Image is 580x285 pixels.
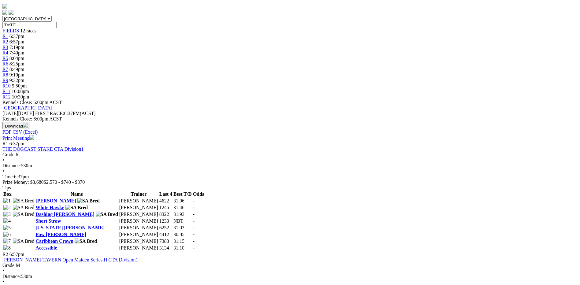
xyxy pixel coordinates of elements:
[35,225,105,230] a: [US_STATE] [PERSON_NAME]
[35,245,57,250] a: Accessible
[2,34,8,39] a: R1
[119,218,158,224] td: [PERSON_NAME]
[119,198,158,204] td: [PERSON_NAME]
[159,231,172,238] td: 4412
[193,198,194,203] span: -
[9,45,24,50] span: 7:19pm
[173,231,192,238] td: 30.85
[2,94,11,99] a: R12
[35,198,76,203] a: [PERSON_NAME]
[2,146,84,152] a: THE DOGCAST STAKE CTA Division1
[44,180,85,185] span: $2,570 - $740 - $370
[2,252,8,257] span: R2
[3,205,11,210] img: 2
[2,61,8,66] span: R6
[173,225,192,231] td: 31.03
[2,268,4,273] span: •
[3,239,11,244] img: 7
[193,212,194,217] span: -
[3,232,11,237] img: 6
[35,205,64,210] a: White Hawke
[2,274,21,279] span: Distance:
[193,239,194,244] span: -
[2,116,578,122] div: Kennels Close: 6:00pm ACST
[20,28,36,33] span: 12 races
[2,174,14,179] span: Time:
[2,39,8,44] span: R2
[12,83,27,88] span: 9:50pm
[2,45,8,50] a: R3
[2,257,138,262] a: [PERSON_NAME] TAVERN Open Maiden Series H CTA Division1
[2,274,578,279] div: 530m
[2,22,57,28] input: Select date
[2,263,578,268] div: M
[2,129,11,135] a: PDF
[35,111,96,116] span: 6:37PM(ACST)
[3,218,11,224] img: 4
[96,212,118,217] img: SA Bred
[193,205,194,210] span: -
[77,198,100,204] img: SA Bred
[2,83,11,88] a: R10
[9,72,24,77] span: 9:10pm
[2,89,10,94] a: R11
[173,211,192,217] td: 31.93
[2,72,8,77] a: R8
[2,56,8,61] span: R5
[2,279,4,284] span: •
[173,205,192,211] td: 31.46
[9,78,24,83] span: 9:32pm
[2,10,7,15] img: facebook.svg
[119,238,158,244] td: [PERSON_NAME]
[2,135,34,141] a: Print Meeting
[173,191,192,197] th: Best T/D
[159,245,172,251] td: 3134
[159,211,172,217] td: 8322
[35,232,86,237] a: Paw [PERSON_NAME]
[9,252,24,257] span: 6:57pm
[119,205,158,211] td: [PERSON_NAME]
[9,67,24,72] span: 8:49pm
[13,212,35,217] img: SA Bred
[35,218,61,224] a: Short Straw
[9,10,13,15] img: twitter.svg
[2,263,16,268] span: Grade:
[13,205,35,210] img: SA Bred
[159,218,172,224] td: 1233
[3,225,11,231] img: 5
[9,50,24,55] span: 7:40pm
[2,78,8,83] a: R9
[13,239,35,244] img: SA Bred
[119,245,158,251] td: [PERSON_NAME]
[173,198,192,204] td: 31.06
[193,225,194,230] span: -
[9,34,24,39] span: 6:37pm
[2,111,34,116] span: [DATE]
[2,28,19,33] a: FIELDS
[29,135,34,140] img: printer.svg
[2,105,52,110] a: [GEOGRAPHIC_DATA]
[2,163,21,168] span: Distance:
[12,94,29,99] span: 10:30pm
[2,100,62,105] span: Kennels Close: 6:00pm ACST
[193,232,194,237] span: -
[13,198,35,204] img: SA Bred
[2,157,4,163] span: •
[2,180,578,185] div: Prize Money: $3,680
[9,61,24,66] span: 8:25pm
[13,129,38,135] a: CSV (Excel)
[159,238,172,244] td: 7383
[2,4,7,9] img: logo-grsa-white.png
[3,191,12,197] span: Box
[2,163,578,168] div: 530m
[119,231,158,238] td: [PERSON_NAME]
[2,67,8,72] a: R7
[3,198,11,204] img: 1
